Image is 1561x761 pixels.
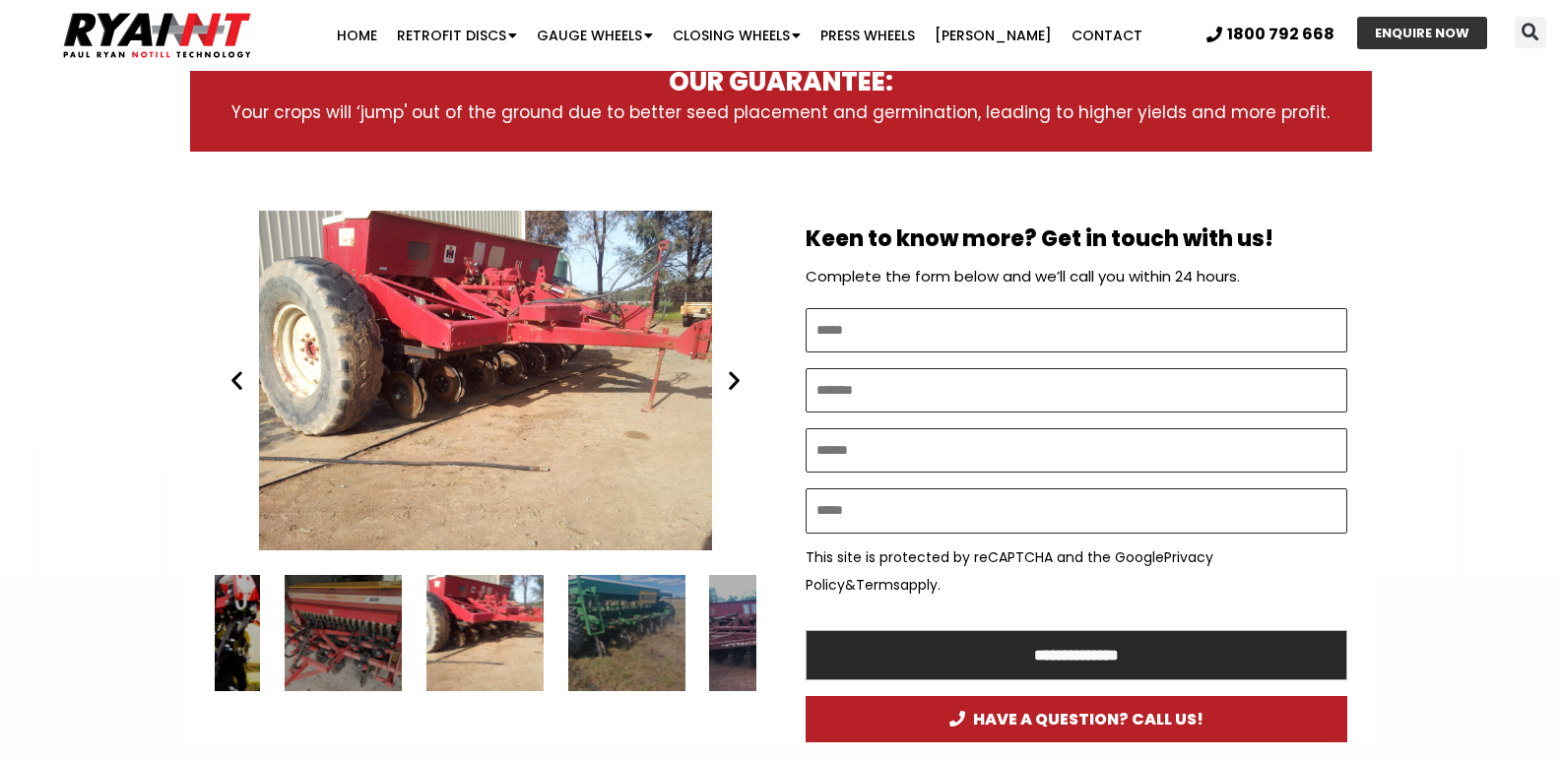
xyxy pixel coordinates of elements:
span: Your crops will ‘jump' out of the ground due to better seed placement and germination, leading to... [231,100,1330,124]
a: Closing Wheels [663,16,811,55]
a: 1800 792 668 [1206,27,1334,42]
div: 10 / 15 [568,575,685,692]
div: Alan Johns IHC511 Double Discs small farm disc seeder [215,211,756,550]
h2: Keen to know more? Get in touch with us! [806,225,1347,254]
span: HAVE A QUESTION? CALL US! [949,711,1203,728]
img: Ryan NT logo [59,5,256,66]
div: 11 / 15 [710,575,827,692]
div: 8 / 15 [285,575,402,692]
a: [PERSON_NAME] [925,16,1062,55]
div: Next slide [722,368,747,393]
div: 9 / 15 [426,575,544,692]
a: Home [327,16,387,55]
nav: Menu [302,16,1177,55]
p: This site is protected by reCAPTCHA and the Google & apply. [806,543,1347,599]
a: Gauge Wheels [527,16,663,55]
div: Slides Slides [215,575,756,692]
p: Complete the form below and we’ll call you within 24 hours. [806,263,1347,290]
span: ENQUIRE NOW [1375,27,1469,39]
div: Previous slide [225,368,249,393]
a: HAVE A QUESTION? CALL US! [806,696,1347,742]
div: 9 / 15 [215,211,756,550]
a: Press Wheels [811,16,925,55]
a: Terms [856,575,900,595]
h3: OUR GUARANTEE: [229,66,1333,99]
a: Contact [1062,16,1152,55]
a: Privacy Policy [806,547,1213,595]
a: Retrofit Discs [387,16,527,55]
span: 1800 792 668 [1227,27,1334,42]
div: Alan Johns IHC511 Double Discs small farm disc seeder [426,575,544,692]
a: ENQUIRE NOW [1357,17,1487,49]
div: Slides [215,211,756,550]
div: Search [1515,17,1546,48]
